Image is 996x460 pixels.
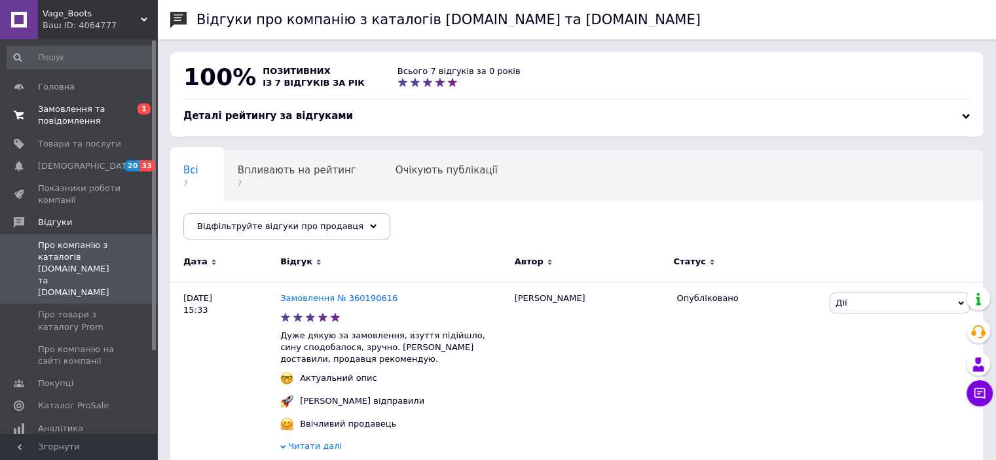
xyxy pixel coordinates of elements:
span: Всі [183,164,198,176]
div: [PERSON_NAME] відправили [297,395,428,407]
span: із 7 відгуків за рік [263,78,365,88]
span: Очікують публікації [396,164,498,176]
span: Відгук [280,256,312,268]
div: Ваш ID: 4064777 [43,20,157,31]
div: Ввічливий продавець [297,418,399,430]
h1: Відгуки про компанію з каталогів [DOMAIN_NAME] та [DOMAIN_NAME] [196,12,701,27]
div: Актуальний опис [297,372,380,384]
span: позитивних [263,66,331,76]
span: 20 [124,160,139,171]
button: Чат з покупцем [967,380,993,406]
span: 100% [183,63,256,90]
span: Деталі рейтингу за відгуками [183,110,353,122]
span: Аналітика [38,423,83,434]
span: Впливають на рейтинг [238,164,356,176]
span: 7 [183,179,198,188]
span: Каталог ProSale [38,400,109,412]
span: Показники роботи компанії [38,183,121,206]
div: Опубліковані без коментаря [170,200,342,250]
span: Товари та послуги [38,138,121,150]
img: :hugging_face: [280,417,293,431]
span: Дата [183,256,208,268]
span: [DEMOGRAPHIC_DATA] [38,160,135,172]
span: 7 [238,179,356,188]
span: Про компанію на сайті компанії [38,344,121,367]
div: Всього 7 відгуків за 0 років [397,65,521,77]
input: Пошук [7,46,155,69]
img: :rocket: [280,395,293,408]
span: Головна [38,81,75,93]
p: Дуже дякую за замовлення, взуття підійшло, сину сподобалося, зручно. [PERSON_NAME] доставили, про... [280,330,508,366]
div: Читати далі [280,440,508,455]
span: Читати далі [288,441,342,451]
span: Відфільтруйте відгуки про продавця [197,221,363,231]
a: Замовлення № 360190616 [280,293,397,303]
div: Деталі рейтингу за відгуками [183,109,970,123]
img: :nerd_face: [280,372,293,385]
span: 1 [138,103,151,115]
span: Покупці [38,378,73,389]
span: Відгуки [38,217,72,228]
span: Замовлення та повідомлення [38,103,121,127]
span: Про компанію з каталогів [DOMAIN_NAME] та [DOMAIN_NAME] [38,239,121,299]
span: 33 [139,160,155,171]
div: Опубліковано [676,292,820,304]
span: Vage_Boots [43,8,141,20]
span: Про товари з каталогу Prom [38,309,121,332]
span: Дії [836,298,847,308]
span: Статус [673,256,706,268]
span: Опубліковані без комен... [183,214,316,226]
span: Автор [515,256,544,268]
